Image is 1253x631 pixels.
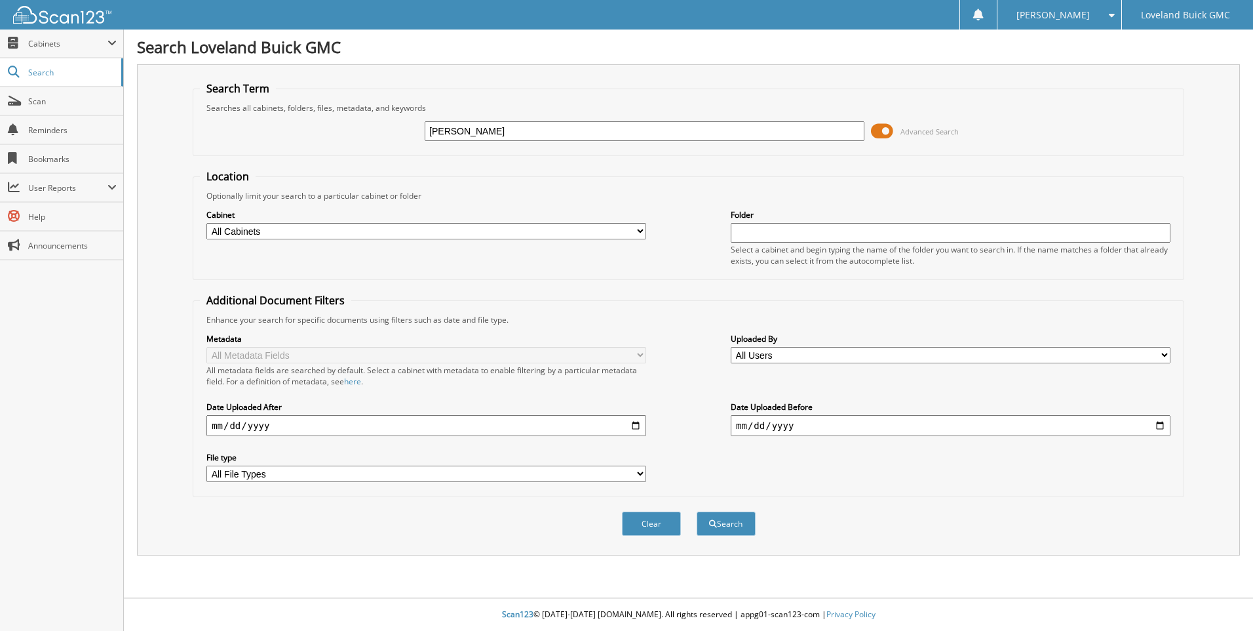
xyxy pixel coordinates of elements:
[731,333,1170,344] label: Uploaded By
[826,609,876,620] a: Privacy Policy
[1016,11,1090,19] span: [PERSON_NAME]
[28,153,117,165] span: Bookmarks
[344,376,361,387] a: here
[1187,568,1253,631] iframe: Chat Widget
[200,314,1177,325] div: Enhance your search for specific documents using filters such as date and file type.
[206,209,646,220] label: Cabinet
[28,125,117,136] span: Reminders
[697,512,756,536] button: Search
[206,365,646,387] div: All metadata fields are searched by default. Select a cabinet with metadata to enable filtering b...
[137,36,1240,58] h1: Search Loveland Buick GMC
[502,609,533,620] span: Scan123
[28,38,107,49] span: Cabinets
[206,401,646,413] label: Date Uploaded After
[200,293,351,308] legend: Additional Document Filters
[200,169,256,184] legend: Location
[28,182,107,193] span: User Reports
[731,209,1170,220] label: Folder
[124,599,1253,631] div: © [DATE]-[DATE] [DOMAIN_NAME]. All rights reserved | appg01-scan123-com |
[200,190,1177,201] div: Optionally limit your search to a particular cabinet or folder
[206,333,646,344] label: Metadata
[731,415,1170,436] input: end
[731,401,1170,413] label: Date Uploaded Before
[28,96,117,107] span: Scan
[1141,11,1230,19] span: Loveland Buick GMC
[28,211,117,222] span: Help
[200,102,1177,113] div: Searches all cabinets, folders, files, metadata, and keywords
[206,452,646,463] label: File type
[200,81,276,96] legend: Search Term
[206,415,646,436] input: start
[28,67,115,78] span: Search
[28,240,117,251] span: Announcements
[900,127,959,136] span: Advanced Search
[13,6,111,24] img: scan123-logo-white.svg
[622,512,681,536] button: Clear
[731,244,1170,266] div: Select a cabinet and begin typing the name of the folder you want to search in. If the name match...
